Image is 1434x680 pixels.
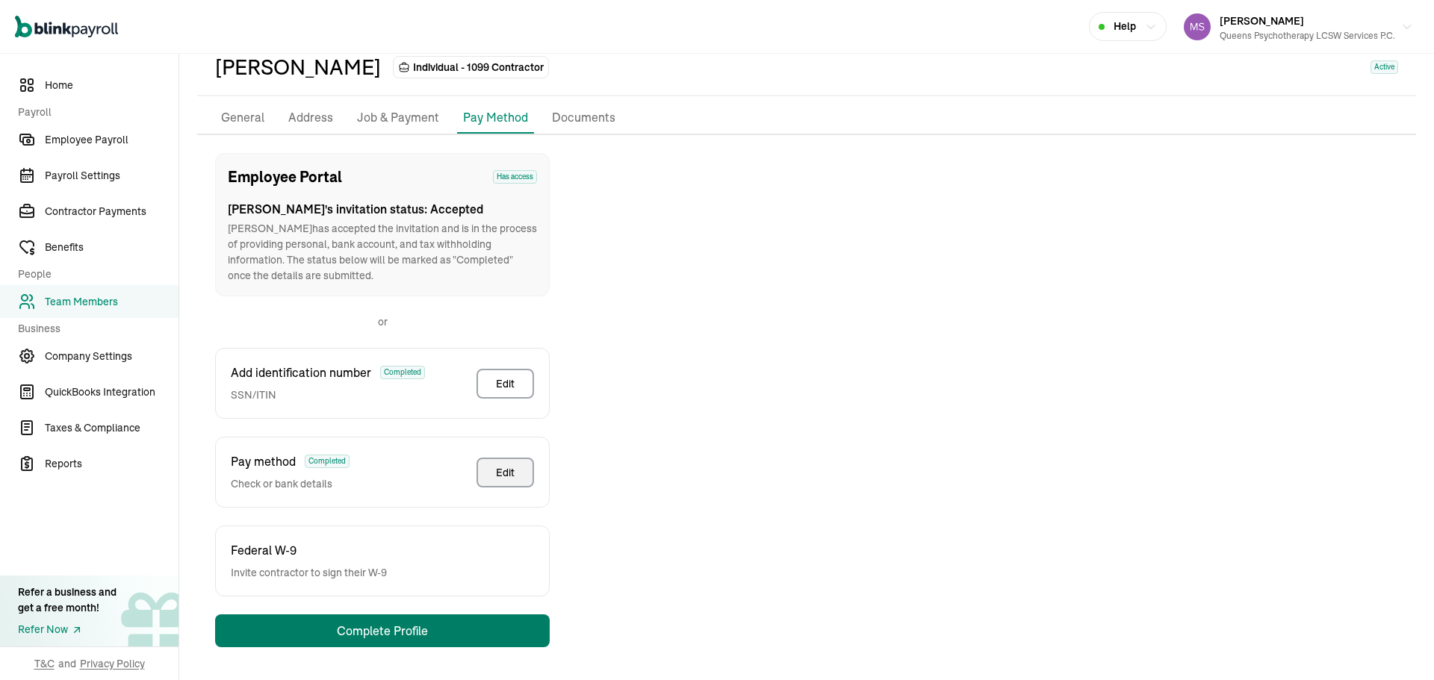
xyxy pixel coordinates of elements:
p: Documents [552,108,615,128]
div: Edit [496,465,515,480]
span: Add identification number [231,364,371,381]
span: Employee Payroll [45,132,179,148]
span: Completed [305,455,350,468]
span: Completed [380,366,425,379]
h4: [PERSON_NAME] 's invitation status: Accepted [228,200,537,218]
span: Has access [493,170,537,184]
div: Refer a business and get a free month! [18,584,117,616]
span: Individual - 1099 Contractor [413,60,544,75]
span: Check or bank details [231,476,350,492]
div: Edit [496,376,515,391]
button: Help [1089,12,1167,41]
span: Contractor Payments [45,204,179,219]
span: QuickBooks Integration [45,384,179,400]
p: General [221,108,264,128]
span: SSN/ITIN [231,387,425,403]
span: Payroll Settings [45,168,179,184]
button: [PERSON_NAME]Queens Psychotherapy LCSW Services P.C. [1178,8,1419,46]
span: T&C [34,656,55,671]
button: Complete Profile [215,614,550,647]
span: Privacy Policy [80,656,145,671]
h3: Employee Portal [228,166,342,188]
button: Edit [477,458,534,487]
p: [PERSON_NAME] has accepted the invitation and is in the process of providing personal, bank accou... [228,221,537,284]
span: Benefits [45,240,179,255]
span: Payroll [18,105,170,120]
span: [PERSON_NAME] [1220,14,1304,28]
div: [PERSON_NAME] [215,52,381,83]
div: Complete Profile [337,622,428,640]
span: Pay method [231,452,296,470]
p: or [378,314,388,330]
span: Help [1114,19,1136,34]
span: Team Members [45,294,179,310]
span: Taxes & Compliance [45,420,179,436]
div: Queens Psychotherapy LCSW Services P.C. [1220,29,1395,43]
p: Address [288,108,333,128]
button: Edit [477,369,534,399]
span: People [18,266,170,282]
span: Active [1371,60,1398,74]
a: Refer Now [18,622,117,637]
p: Pay Method [463,108,528,126]
span: Invite contractor to sign their W-9 [231,565,387,581]
nav: Global [15,5,118,49]
span: Federal W-9 [231,541,297,559]
span: Home [45,78,179,93]
span: Business [18,321,170,337]
span: Reports [45,456,179,472]
iframe: Chat Widget [1185,519,1434,680]
span: Company Settings [45,349,179,364]
p: Job & Payment [357,108,439,128]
